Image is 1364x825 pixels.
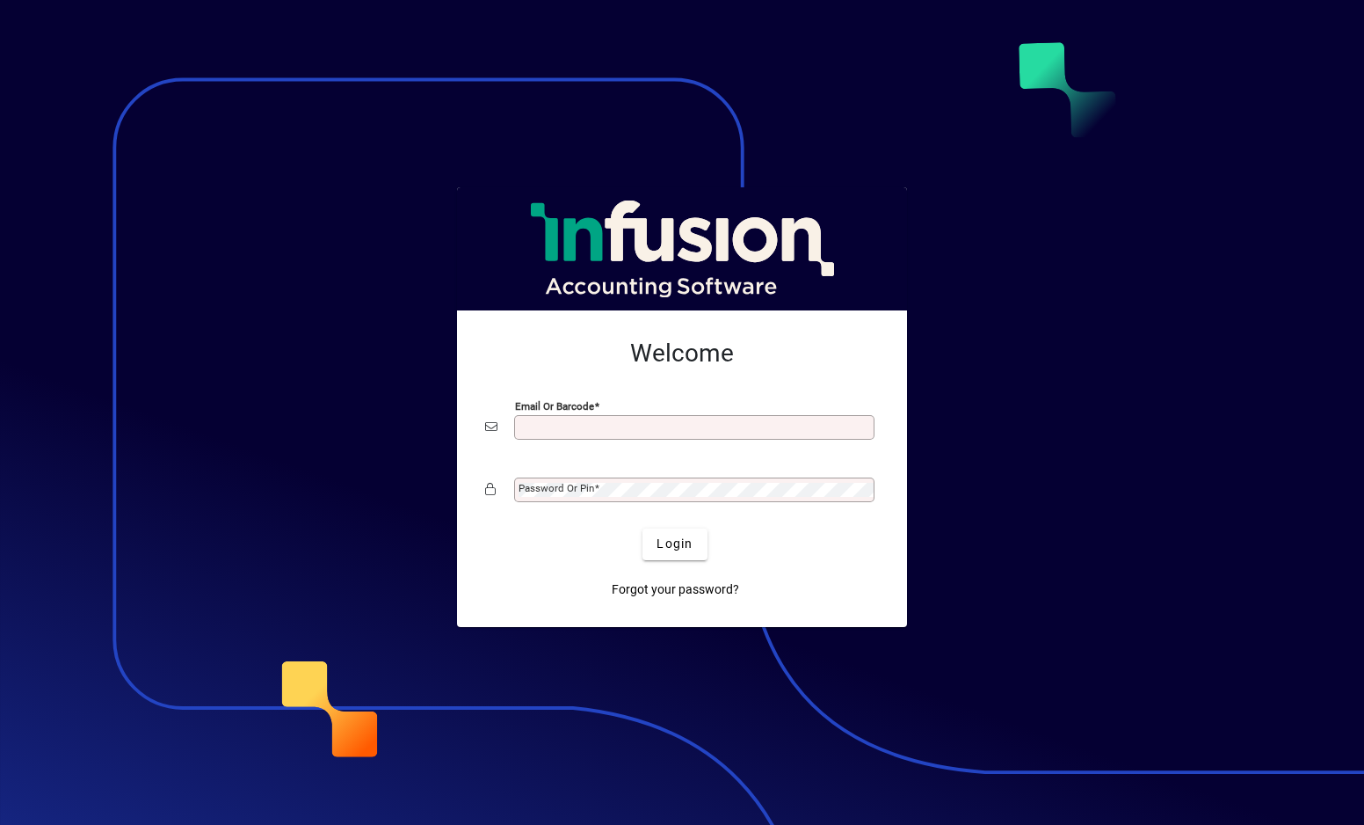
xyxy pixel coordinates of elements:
[515,399,594,412] mat-label: Email or Barcode
[519,482,594,494] mat-label: Password or Pin
[642,529,707,560] button: Login
[605,574,746,606] a: Forgot your password?
[657,535,693,553] span: Login
[485,339,879,369] h2: Welcome
[612,580,739,599] span: Forgot your password?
